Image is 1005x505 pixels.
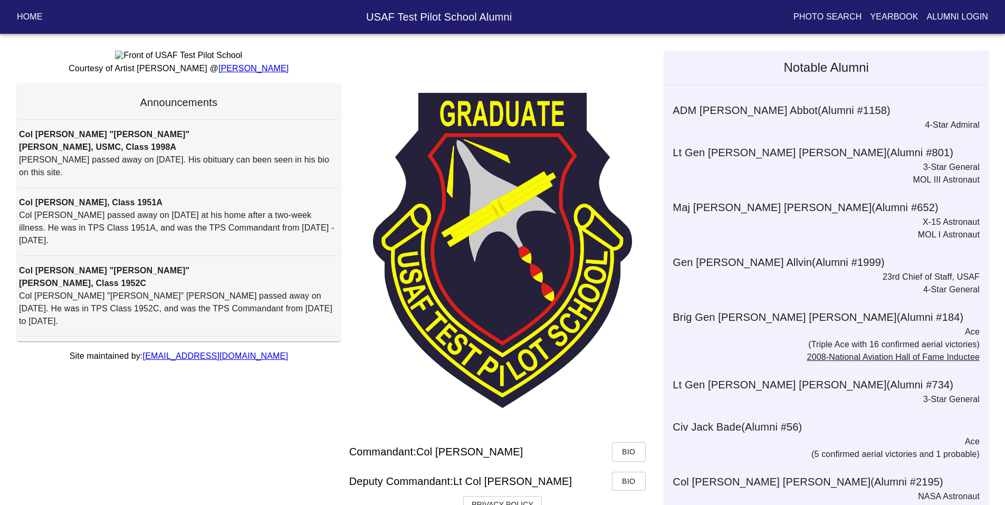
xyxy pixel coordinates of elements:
p: Site maintained by: [17,350,341,363]
h6: Commandant: Col [PERSON_NAME] [349,443,523,460]
h6: Brig Gen [PERSON_NAME] [PERSON_NAME] (Alumni # 184 ) [673,309,988,326]
p: MOL I Astronaut [664,228,980,241]
p: Ace [664,326,980,338]
p: Courtesy of Artist [PERSON_NAME] @ [17,62,341,75]
h6: Col [PERSON_NAME] [PERSON_NAME] (Alumni # 2195 ) [673,473,988,490]
a: [PERSON_NAME] [218,64,289,73]
button: Alumni Login [923,7,993,26]
strong: Col [PERSON_NAME] "[PERSON_NAME]" [PERSON_NAME], Class 1952C [19,266,189,288]
strong: Col [PERSON_NAME], Class 1951A [19,198,162,207]
p: (5 confirmed aerial victories and 1 probable) [664,448,980,461]
h6: USAF Test Pilot School Alumni [123,8,755,25]
span: Bio [620,475,637,488]
button: Yearbook [866,7,922,26]
h6: Lt Gen [PERSON_NAME] [PERSON_NAME] (Alumni # 801 ) [673,144,988,161]
h6: Maj [PERSON_NAME] [PERSON_NAME] (Alumni # 652 ) [673,199,988,216]
p: 4-Star General [664,283,980,296]
img: Front of USAF Test Pilot School [115,51,242,60]
p: MOL III Astronaut [664,174,980,186]
img: TPS Patch [373,93,632,408]
p: X-15 Astronaut [664,216,980,228]
button: Photo Search [789,7,866,26]
p: Photo Search [793,11,862,23]
p: Ace [664,435,980,448]
a: 2008-National Aviation Hall of Fame Inductee [807,352,980,361]
strong: Col [PERSON_NAME] "[PERSON_NAME]" [PERSON_NAME], USMC, Class 1998A [19,130,189,151]
p: Yearbook [870,11,918,23]
button: Bio [612,442,646,462]
p: 3-Star General [664,161,980,174]
span: Bio [620,445,637,459]
p: (Triple Ace with 16 confirmed aerial victories) [664,338,980,351]
p: 23rd Chief of Staff, USAF [664,271,980,283]
a: [EMAIL_ADDRESS][DOMAIN_NAME] [143,351,288,360]
p: [PERSON_NAME] passed away on [DATE]. His obituary can been seen in his bio on this site. [19,154,339,179]
p: Col [PERSON_NAME] "[PERSON_NAME]" [PERSON_NAME] passed away on [DATE]. He was in TPS Class 1952C,... [19,290,339,328]
h6: Lt Gen [PERSON_NAME] [PERSON_NAME] (Alumni # 734 ) [673,376,988,393]
p: 3-Star General [664,393,980,406]
p: 4-Star Admiral [664,119,980,131]
h6: Civ Jack Bade (Alumni # 56 ) [673,418,988,435]
h6: Deputy Commandant: Lt Col [PERSON_NAME] [349,473,572,490]
p: NASA Astronaut [664,490,980,503]
p: Col [PERSON_NAME] passed away on [DATE] at his home after a two-week illness. He was in TPS Class... [19,209,339,247]
p: Alumni Login [927,11,989,23]
h6: Gen [PERSON_NAME] Allvin (Alumni # 1999 ) [673,254,988,271]
h6: Announcements [19,94,339,111]
button: Home [13,7,47,26]
h6: ADM [PERSON_NAME] Abbot (Alumni # 1158 ) [673,102,988,119]
p: Home [17,11,43,23]
h5: Notable Alumni [664,51,988,84]
button: Bio [612,472,646,491]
